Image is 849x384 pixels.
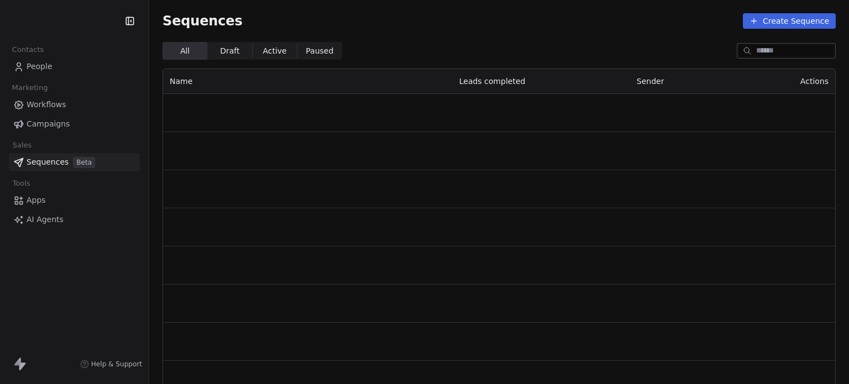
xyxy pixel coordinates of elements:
[9,115,140,133] a: Campaigns
[7,80,53,96] span: Marketing
[27,99,66,111] span: Workflows
[306,45,333,57] span: Paused
[27,156,69,168] span: Sequences
[27,214,64,225] span: AI Agents
[27,61,53,72] span: People
[459,77,526,86] span: Leads completed
[27,118,70,130] span: Campaigns
[9,211,140,229] a: AI Agents
[743,13,836,29] button: Create Sequence
[8,137,36,154] span: Sales
[8,175,35,192] span: Tools
[73,157,95,168] span: Beta
[9,57,140,76] a: People
[27,194,46,206] span: Apps
[220,45,239,57] span: Draft
[800,77,829,86] span: Actions
[7,41,49,58] span: Contacts
[170,77,192,86] span: Name
[163,13,243,29] span: Sequences
[9,96,140,114] a: Workflows
[80,360,142,369] a: Help & Support
[263,45,286,57] span: Active
[9,191,140,209] a: Apps
[9,153,140,171] a: SequencesBeta
[91,360,142,369] span: Help & Support
[637,77,664,86] span: Sender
